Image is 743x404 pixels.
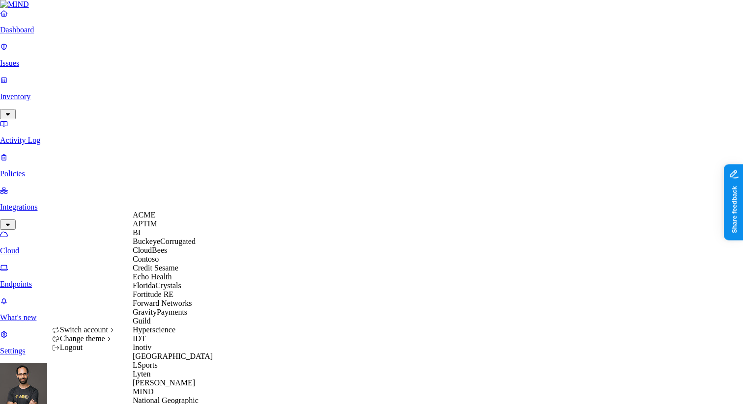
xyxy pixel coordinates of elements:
[133,308,187,316] span: GravityPayments
[133,228,141,237] span: BI
[133,211,155,219] span: ACME
[133,325,175,334] span: Hyperscience
[60,334,105,343] span: Change theme
[133,246,167,254] span: CloudBees
[133,387,154,396] span: MIND
[133,281,181,290] span: FloridaCrystals
[133,290,173,298] span: Fortitude RE
[133,361,158,369] span: LSports
[133,255,159,263] span: Contoso
[133,264,178,272] span: Credit Sesame
[133,378,195,387] span: [PERSON_NAME]
[133,237,196,245] span: BuckeyeCorrugated
[133,370,150,378] span: Lyten
[52,343,116,352] div: Logout
[133,352,213,360] span: [GEOGRAPHIC_DATA]
[133,334,146,343] span: IDT
[133,299,192,307] span: Forward Networks
[133,343,151,351] span: Inotiv
[133,317,150,325] span: Guild
[60,325,108,334] span: Switch account
[133,219,157,228] span: APTIM
[133,272,172,281] span: Echo Health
